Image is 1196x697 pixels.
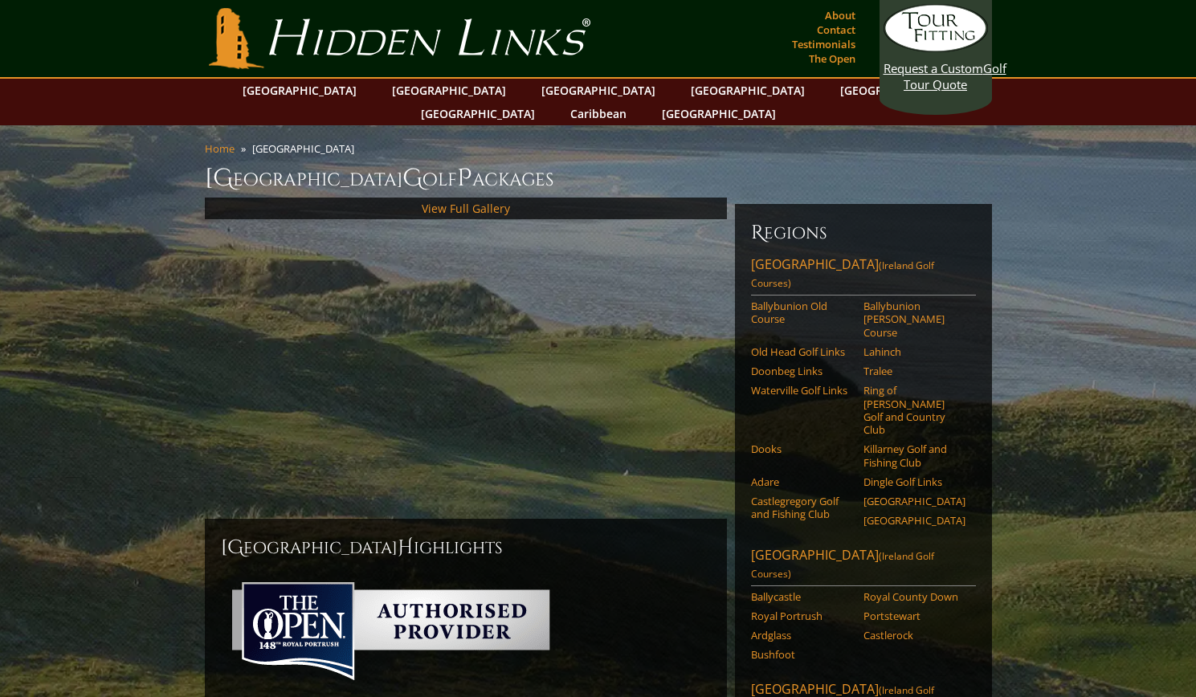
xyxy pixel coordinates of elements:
[788,33,859,55] a: Testimonials
[422,201,510,216] a: View Full Gallery
[751,365,853,377] a: Doonbeg Links
[751,609,853,622] a: Royal Portrush
[751,255,976,296] a: [GEOGRAPHIC_DATA](Ireland Golf Courses)
[863,300,965,339] a: Ballybunion [PERSON_NAME] Course
[252,141,361,156] li: [GEOGRAPHIC_DATA]
[813,18,859,41] a: Contact
[562,102,635,125] a: Caribbean
[205,141,235,156] a: Home
[221,535,711,560] h2: [GEOGRAPHIC_DATA] ighlights
[413,102,543,125] a: [GEOGRAPHIC_DATA]
[863,384,965,436] a: Ring of [PERSON_NAME] Golf and Country Club
[863,609,965,622] a: Portstewart
[654,102,784,125] a: [GEOGRAPHIC_DATA]
[751,648,853,661] a: Bushfoot
[402,162,422,194] span: G
[457,162,472,194] span: P
[751,475,853,488] a: Adare
[863,590,965,603] a: Royal County Down
[863,514,965,527] a: [GEOGRAPHIC_DATA]
[863,629,965,642] a: Castlerock
[751,495,853,521] a: Castlegregory Golf and Fishing Club
[751,590,853,603] a: Ballycastle
[751,300,853,326] a: Ballybunion Old Course
[863,475,965,488] a: Dingle Golf Links
[863,365,965,377] a: Tralee
[235,79,365,102] a: [GEOGRAPHIC_DATA]
[805,47,859,70] a: The Open
[533,79,663,102] a: [GEOGRAPHIC_DATA]
[751,345,853,358] a: Old Head Golf Links
[751,442,853,455] a: Dooks
[863,442,965,469] a: Killarney Golf and Fishing Club
[751,629,853,642] a: Ardglass
[751,549,934,581] span: (Ireland Golf Courses)
[832,79,962,102] a: [GEOGRAPHIC_DATA]
[751,384,853,397] a: Waterville Golf Links
[751,220,976,246] h6: Regions
[384,79,514,102] a: [GEOGRAPHIC_DATA]
[863,495,965,507] a: [GEOGRAPHIC_DATA]
[751,259,934,290] span: (Ireland Golf Courses)
[683,79,813,102] a: [GEOGRAPHIC_DATA]
[751,546,976,586] a: [GEOGRAPHIC_DATA](Ireland Golf Courses)
[863,345,965,358] a: Lahinch
[398,535,414,560] span: H
[821,4,859,26] a: About
[884,4,988,92] a: Request a CustomGolf Tour Quote
[205,162,992,194] h1: [GEOGRAPHIC_DATA] olf ackages
[884,60,983,76] span: Request a Custom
